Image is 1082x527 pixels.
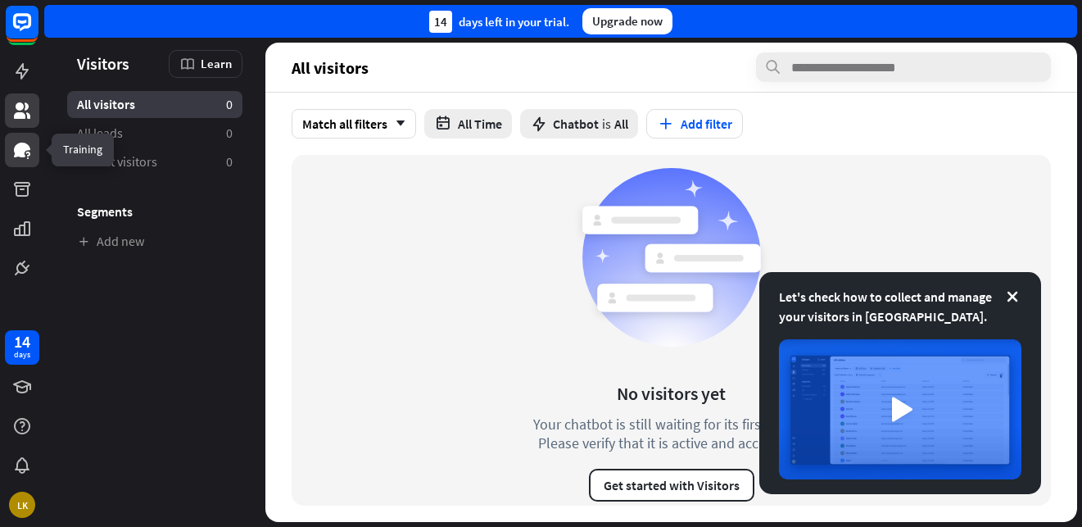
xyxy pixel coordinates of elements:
button: Open LiveChat chat widget [13,7,62,56]
aside: 0 [226,125,233,142]
div: No visitors yet [617,382,726,405]
span: All visitors [292,58,369,77]
img: image [779,339,1021,479]
span: Recent visitors [77,153,157,170]
div: Match all filters [292,109,416,139]
i: arrow_down [387,119,405,129]
div: days left in your trial. [429,11,569,33]
span: All [614,116,628,132]
span: is [602,116,611,132]
span: All visitors [77,96,135,113]
span: Chatbot [553,116,599,132]
a: Recent visitors 0 [67,148,242,175]
span: Learn [201,56,232,71]
a: Add new [67,228,242,255]
div: Let's check how to collect and manage your visitors in [GEOGRAPHIC_DATA]. [779,287,1021,326]
a: All leads 0 [67,120,242,147]
span: All leads [77,125,123,142]
div: 14 [429,11,452,33]
aside: 0 [226,96,233,113]
button: Add filter [646,109,743,139]
button: All Time [424,109,512,139]
div: Upgrade now [582,8,672,34]
div: 14 [14,334,30,349]
div: LK [9,492,35,518]
div: Your chatbot is still waiting for its first visitor. Please verify that it is active and accessible. [504,415,840,452]
span: Visitors [77,54,129,73]
button: Get started with Visitors [589,469,754,502]
div: days [14,349,30,361]
a: 14 days [5,330,39,365]
h3: Segments [67,203,242,220]
aside: 0 [226,153,233,170]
